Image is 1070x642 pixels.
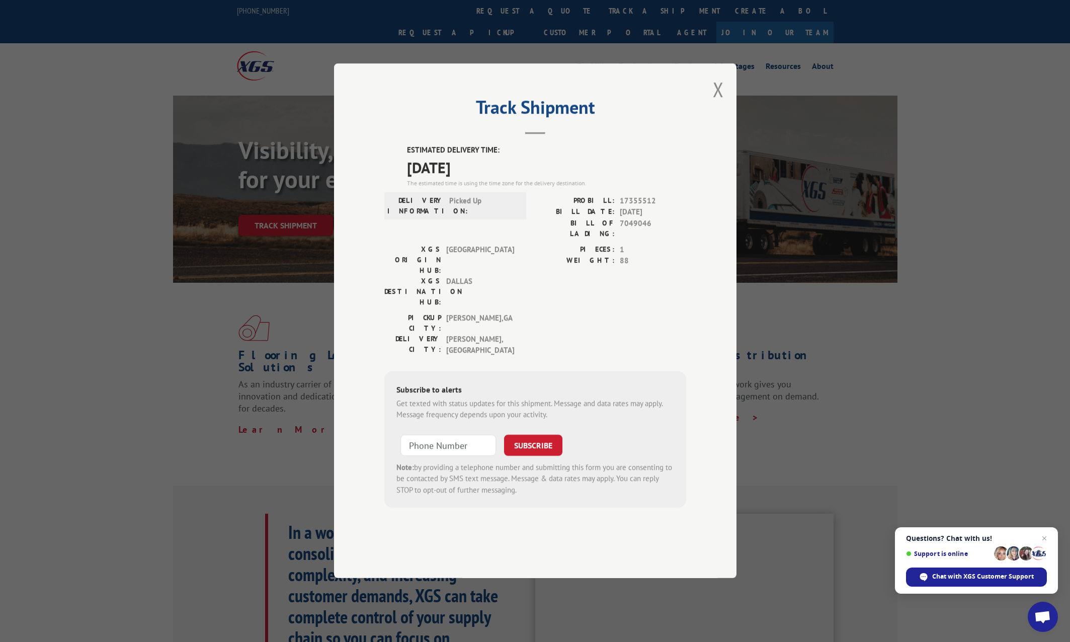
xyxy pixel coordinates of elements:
[932,572,1034,581] span: Chat with XGS Customer Support
[535,256,615,267] label: WEIGHT:
[620,244,686,256] span: 1
[620,195,686,207] span: 17355512
[1038,532,1050,544] span: Close chat
[620,218,686,239] span: 7049046
[535,244,615,256] label: PIECES:
[446,276,514,307] span: DALLAS
[446,312,514,334] span: [PERSON_NAME] , GA
[407,145,686,156] label: ESTIMATED DELIVERY TIME:
[396,383,674,398] div: Subscribe to alerts
[906,568,1047,587] div: Chat with XGS Customer Support
[446,244,514,276] span: [GEOGRAPHIC_DATA]
[396,398,674,421] div: Get texted with status updates for this shipment. Message and data rates may apply. Message frequ...
[906,534,1047,542] span: Questions? Chat with us!
[535,218,615,239] label: BILL OF LADING:
[384,334,441,356] label: DELIVERY CITY:
[620,207,686,218] span: [DATE]
[387,195,444,216] label: DELIVERY INFORMATION:
[906,550,991,557] span: Support is online
[535,195,615,207] label: PROBILL:
[400,435,496,456] input: Phone Number
[396,462,414,472] strong: Note:
[1028,602,1058,632] div: Open chat
[384,244,441,276] label: XGS ORIGIN HUB:
[407,179,686,188] div: The estimated time is using the time zone for the delivery destination.
[446,334,514,356] span: [PERSON_NAME] , [GEOGRAPHIC_DATA]
[713,76,724,103] button: Close modal
[384,276,441,307] label: XGS DESTINATION HUB:
[396,462,674,496] div: by providing a telephone number and submitting this form you are consenting to be contacted by SM...
[407,156,686,179] span: [DATE]
[504,435,562,456] button: SUBSCRIBE
[449,195,517,216] span: Picked Up
[384,100,686,119] h2: Track Shipment
[384,312,441,334] label: PICKUP CITY:
[535,207,615,218] label: BILL DATE:
[620,256,686,267] span: 88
